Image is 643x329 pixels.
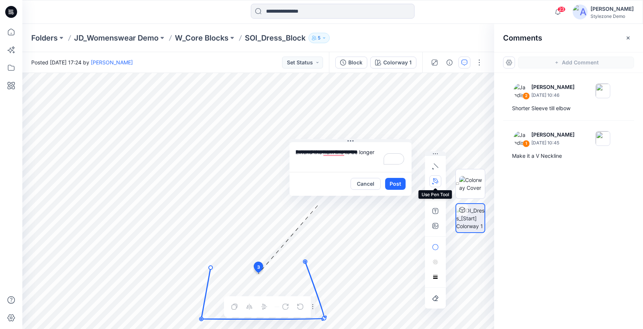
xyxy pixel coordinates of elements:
[351,178,381,190] button: Cancel
[459,176,485,192] img: Colorway Cover
[444,57,455,68] button: Details
[370,57,416,68] button: Colorway 1
[531,130,575,139] p: [PERSON_NAME]
[518,57,634,68] button: Add Comment
[522,92,530,100] div: 2
[591,13,634,19] div: Stylezone Demo
[512,104,625,113] div: Shorter Sleeve till elbow
[289,142,412,172] textarea: To enrich screen reader interactions, please activate Accessibility in Grammarly extension settings
[175,33,228,43] a: W_Core Blocks
[348,58,362,67] div: Block
[557,6,566,12] span: 23
[257,264,260,271] span: 3
[531,92,575,99] p: [DATE] 10:46
[512,151,625,160] div: Make it a V Neckline
[335,57,367,68] button: Block
[74,33,159,43] a: JD_Womenswear Demo
[531,83,575,92] p: [PERSON_NAME]
[383,58,412,67] div: Colorway 1
[456,207,484,230] img: SOI_Dress_[Start] Colorway 1
[91,59,133,66] a: [PERSON_NAME]
[503,33,542,42] h2: Comments
[308,33,330,43] button: 5
[385,178,406,190] button: Post
[522,140,530,147] div: 1
[31,33,58,43] a: Folders
[318,34,320,42] p: 5
[514,131,528,146] img: Jagdish Sethuraman
[573,4,588,19] img: avatar
[31,58,133,66] span: Posted [DATE] 17:24 by
[514,83,528,98] img: Jagdish Sethuraman
[531,139,575,147] p: [DATE] 10:45
[591,4,634,13] div: [PERSON_NAME]
[245,33,305,43] p: SOI_Dress_Block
